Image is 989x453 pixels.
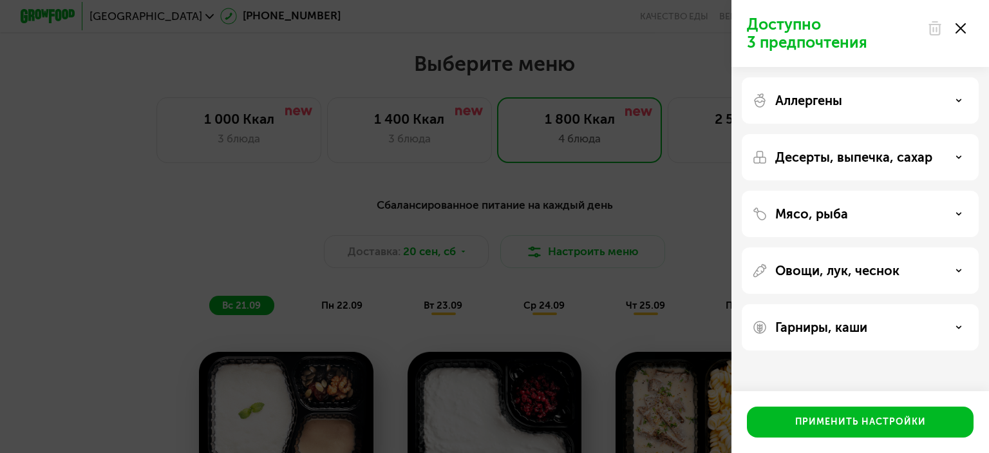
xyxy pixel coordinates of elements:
div: Применить настройки [795,416,926,429]
p: Аллергены [775,93,842,108]
p: Овощи, лук, чеснок [775,263,900,278]
p: Гарниры, каши [775,320,867,335]
p: Десерты, выпечка, сахар [775,149,932,165]
p: Доступно 3 предпочтения [747,15,919,52]
p: Мясо, рыба [775,206,848,222]
button: Применить настройки [747,407,974,438]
